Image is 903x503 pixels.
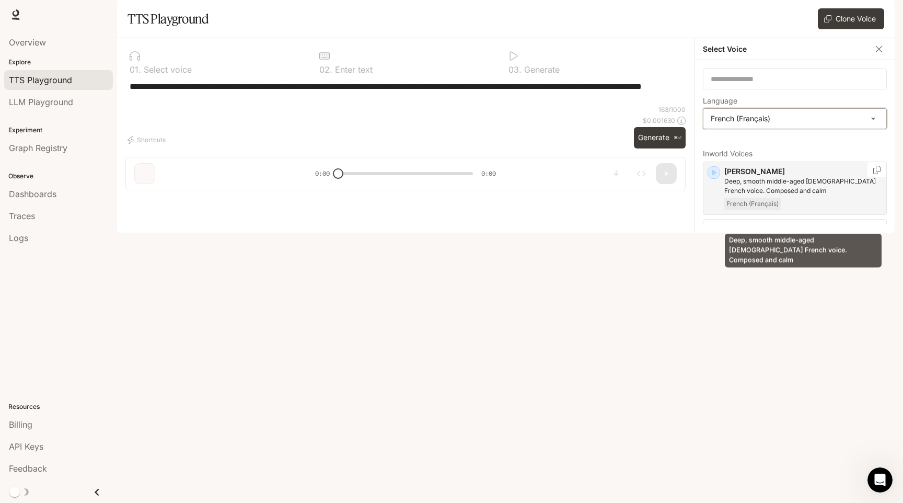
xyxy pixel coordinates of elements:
[130,65,141,74] p: 0 1 .
[658,105,686,114] p: 163 / 1000
[724,224,882,234] p: [PERSON_NAME]
[643,116,675,125] p: $ 0.001630
[703,150,887,157] p: Inworld Voices
[725,234,882,268] div: Deep, smooth middle-aged [DEMOGRAPHIC_DATA] French voice. Composed and calm
[332,65,373,74] p: Enter text
[724,177,882,196] p: Deep, smooth middle-aged male French voice. Composed and calm
[867,467,893,493] iframe: Intercom live chat
[703,109,886,129] div: French (Français)
[319,65,332,74] p: 0 2 .
[508,65,522,74] p: 0 3 .
[141,65,192,74] p: Select voice
[703,97,737,105] p: Language
[674,135,681,141] p: ⌘⏎
[818,8,884,29] button: Clone Voice
[634,127,686,148] button: Generate⌘⏎
[724,166,882,177] p: [PERSON_NAME]
[128,8,209,29] h1: TTS Playground
[125,132,170,148] button: Shortcuts
[724,198,781,210] span: French (Français)
[522,65,560,74] p: Generate
[872,166,882,174] button: Copy Voice ID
